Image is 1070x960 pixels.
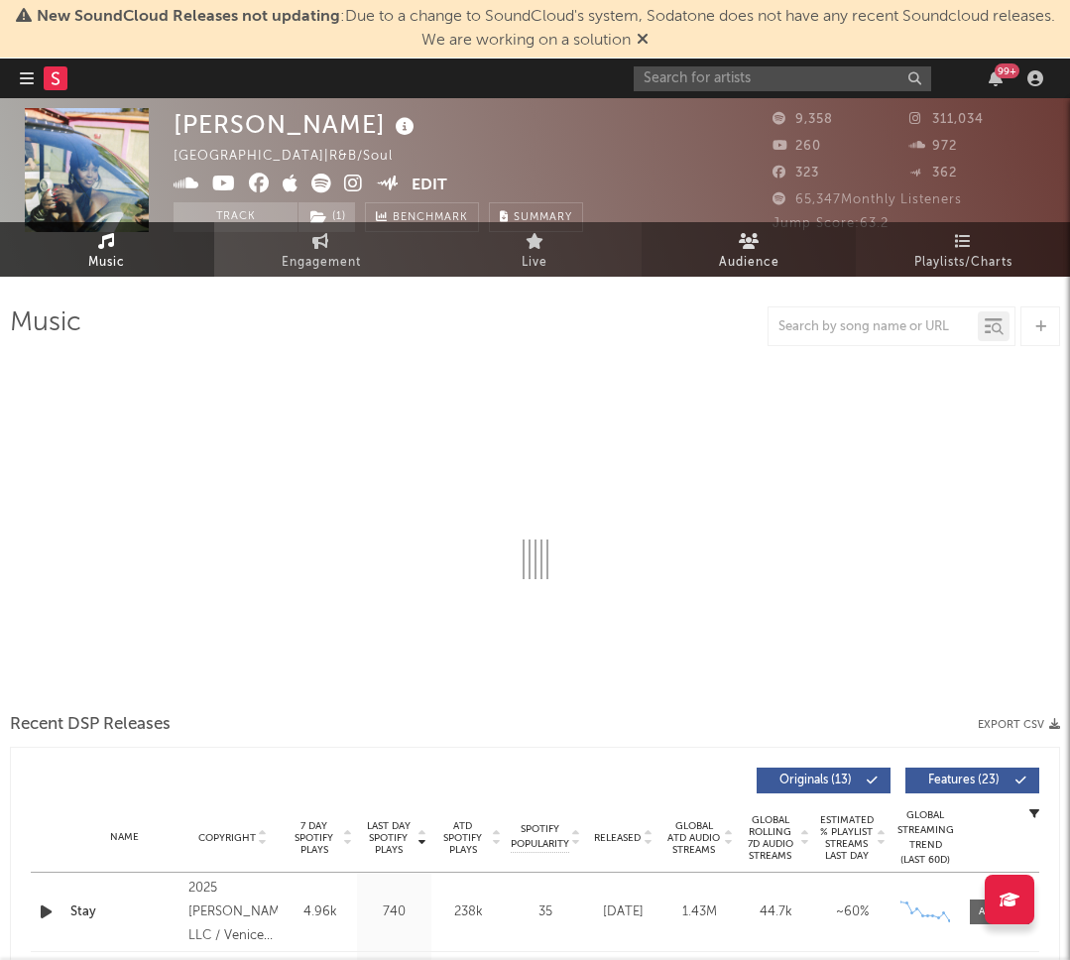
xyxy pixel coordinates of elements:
div: 35 [511,902,580,922]
input: Search by song name or URL [769,319,978,335]
span: ( 1 ) [297,202,356,232]
div: [GEOGRAPHIC_DATA] | R&B/Soul [174,145,416,169]
div: 740 [362,902,426,922]
button: (1) [298,202,355,232]
button: Export CSV [978,719,1060,731]
span: 362 [909,167,957,180]
a: Live [428,222,643,277]
span: ATD Spotify Plays [436,820,489,856]
span: Copyright [198,832,256,844]
span: 311,034 [909,113,984,126]
span: Engagement [282,251,361,275]
span: Playlists/Charts [914,251,1012,275]
span: Estimated % Playlist Streams Last Day [819,814,874,862]
div: 1.43M [666,902,733,922]
span: Summary [514,212,572,223]
span: Released [594,832,641,844]
button: 99+ [989,70,1003,86]
span: Jump Score: 63.2 [773,217,889,230]
div: 238k [436,902,501,922]
span: New SoundCloud Releases not updating [37,9,340,25]
div: Name [70,830,178,845]
span: Features ( 23 ) [918,775,1010,786]
div: 99 + [995,63,1019,78]
a: Audience [642,222,856,277]
span: 9,358 [773,113,833,126]
div: 44.7k [743,902,809,922]
span: Dismiss [637,33,649,49]
span: Global Rolling 7D Audio Streams [743,814,797,862]
span: Recent DSP Releases [10,713,171,737]
div: Global Streaming Trend (Last 60D) [895,808,955,868]
button: Edit [412,174,447,198]
span: Spotify Popularity [511,822,569,852]
span: Originals ( 13 ) [770,775,861,786]
span: Live [522,251,547,275]
span: 972 [909,140,957,153]
button: Features(23) [905,768,1039,793]
a: Engagement [214,222,428,277]
span: Benchmark [393,206,468,230]
span: 260 [773,140,821,153]
span: : Due to a change to SoundCloud's system, Sodatone does not have any recent Soundcloud releases. ... [37,9,1055,49]
span: Last Day Spotify Plays [362,820,415,856]
span: Music [88,251,125,275]
button: Summary [489,202,583,232]
div: 4.96k [288,902,352,922]
a: Stay [70,902,178,922]
a: Playlists/Charts [856,222,1070,277]
div: [PERSON_NAME] [174,108,419,141]
span: 323 [773,167,819,180]
div: 2025 [PERSON_NAME] LLC / Venice Music [188,877,278,948]
span: Audience [719,251,779,275]
span: 65,347 Monthly Listeners [773,193,962,206]
a: Benchmark [365,202,479,232]
span: 7 Day Spotify Plays [288,820,340,856]
button: Originals(13) [757,768,891,793]
div: [DATE] [590,902,656,922]
span: Global ATD Audio Streams [666,820,721,856]
input: Search for artists [634,66,931,91]
div: ~ 60 % [819,902,886,922]
button: Track [174,202,297,232]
